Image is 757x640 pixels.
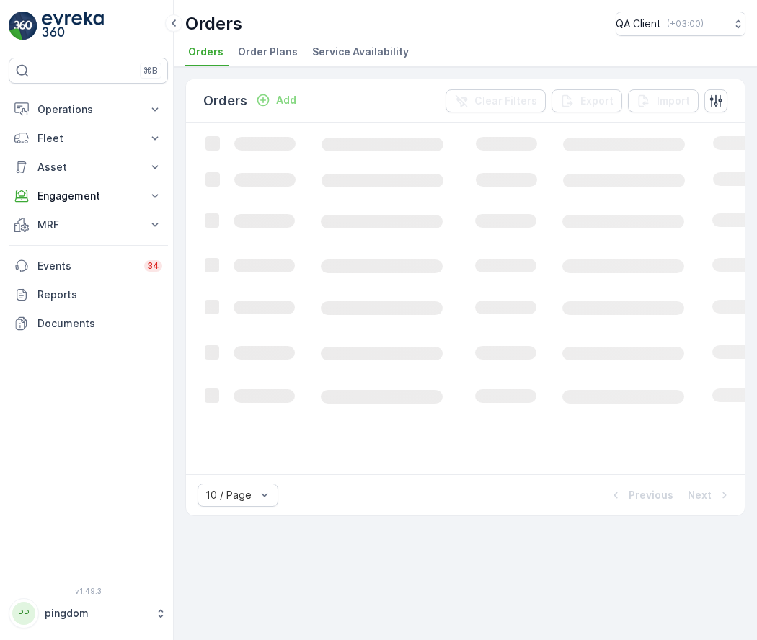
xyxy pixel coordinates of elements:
p: Export [580,94,614,108]
p: Previous [629,488,673,502]
p: Engagement [37,189,139,203]
img: logo_light-DOdMpM7g.png [42,12,104,40]
p: ⌘B [143,65,158,76]
button: Engagement [9,182,168,210]
span: Order Plans [238,45,298,59]
p: Reports [37,288,162,302]
p: MRF [37,218,139,232]
p: Operations [37,102,139,117]
button: Next [686,486,733,504]
p: Import [657,94,690,108]
button: PPpingdom [9,598,168,628]
p: QA Client [616,17,661,31]
button: Previous [607,486,675,504]
button: Asset [9,153,168,182]
p: Events [37,259,136,273]
a: Reports [9,280,168,309]
button: MRF [9,210,168,239]
span: Service Availability [312,45,409,59]
p: Documents [37,316,162,331]
p: Clear Filters [474,94,537,108]
button: Import [628,89,699,112]
button: Operations [9,95,168,124]
button: Clear Filters [446,89,546,112]
p: Fleet [37,131,139,146]
p: 34 [147,260,159,272]
img: logo [9,12,37,40]
p: Next [688,488,712,502]
div: PP [12,602,35,625]
button: Export [552,89,622,112]
p: Orders [185,12,242,35]
p: Orders [203,91,247,111]
a: Events34 [9,252,168,280]
button: Fleet [9,124,168,153]
p: pingdom [45,606,148,621]
span: Orders [188,45,223,59]
button: Add [250,92,302,109]
button: QA Client(+03:00) [616,12,745,36]
span: v 1.49.3 [9,587,168,595]
p: ( +03:00 ) [667,18,704,30]
p: Add [276,93,296,107]
p: Asset [37,160,139,174]
a: Documents [9,309,168,338]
